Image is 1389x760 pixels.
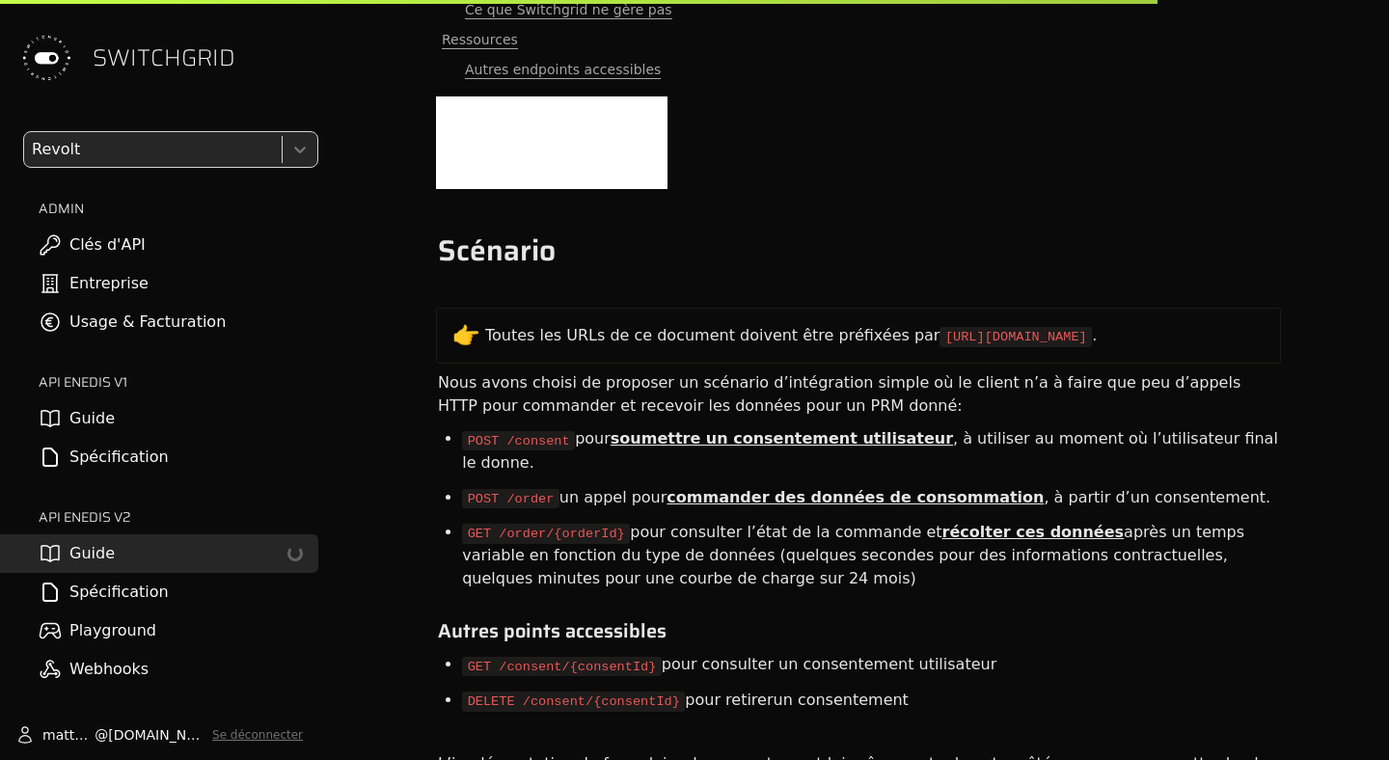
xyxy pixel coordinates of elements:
[462,524,630,543] code: GET /order/{orderId}
[108,725,204,745] span: [DOMAIN_NAME]
[95,725,108,745] span: @
[15,27,77,89] img: Switchgrid Logo
[465,61,661,79] span: Autres endpoints accessibles
[940,327,1092,346] code: [URL][DOMAIN_NAME]
[462,421,1281,479] li: pour , à utiliser au moment où l’utilisateur final le donne.
[286,545,304,562] div: loading
[462,480,1270,515] li: un appel pour , à partir d’un consentement.
[452,322,480,348] span: 👉
[465,1,672,19] span: Ce que Switchgrid ne gère pas
[39,507,318,527] h2: API ENEDIS v2
[462,431,575,450] code: POST /consent
[93,42,235,73] span: SWITCHGRID
[438,615,667,646] span: Autres points accessibles
[39,372,318,392] h2: API ENEDIS v1
[436,368,1281,421] div: Nous avons choisi de proposer un scénario d’intégration simple où le client n’a à faire que peu d...
[39,199,318,218] h2: ADMIN
[611,429,953,448] span: soumettre un consentement utilisateur
[42,725,95,745] span: matthieu
[462,683,909,718] li: pour retirerun consentement
[438,228,556,273] span: Scénario
[212,727,303,743] button: Se déconnecter
[462,657,662,676] code: GET /consent/{consentId}
[462,489,559,508] code: POST /order
[436,55,1281,85] a: Autres endpoints accessibles
[462,692,685,711] code: DELETE /consent/{consentId}
[436,96,667,189] iframe: iframe embed
[462,515,1281,596] li: pour consulter l’état de la commande et après un temps variable en fonction du type de données (q...
[462,647,996,682] li: pour consulter un consentement utilisateur
[485,324,1265,347] div: Toutes les URLs de ce document doivent être préfixées par .
[442,31,518,49] span: Ressources
[436,25,1281,55] a: Ressources
[942,523,1125,541] span: récolter ces données
[667,488,1044,506] span: commander des données de consommation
